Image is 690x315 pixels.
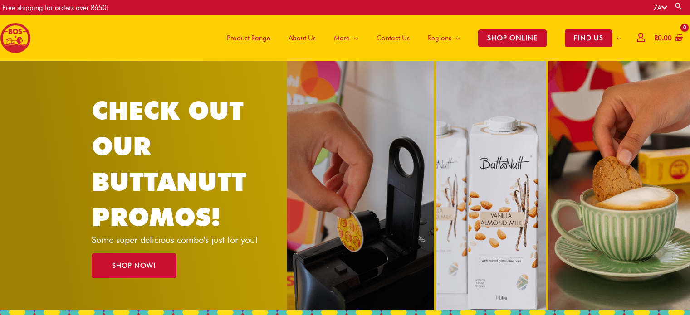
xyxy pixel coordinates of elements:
[211,15,630,61] nav: Site Navigation
[227,24,270,52] span: Product Range
[367,15,419,61] a: Contact Us
[289,24,316,52] span: About Us
[652,28,683,48] a: View Shopping Cart, empty
[279,15,325,61] a: About Us
[92,95,246,232] a: CHECK OUT OUR BUTTANUTT PROMOS!
[92,235,274,244] p: Some super delicious combo's just for you!
[325,15,367,61] a: More
[654,34,658,42] span: R
[428,24,451,52] span: Regions
[654,4,667,12] a: ZA
[654,34,672,42] bdi: 0.00
[419,15,469,61] a: Regions
[334,24,350,52] span: More
[565,29,612,47] span: FIND US
[469,15,556,61] a: SHOP ONLINE
[112,262,156,269] span: SHOP NOW!
[377,24,410,52] span: Contact Us
[478,29,547,47] span: SHOP ONLINE
[92,253,176,278] a: SHOP NOW!
[674,2,683,10] a: Search button
[218,15,279,61] a: Product Range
